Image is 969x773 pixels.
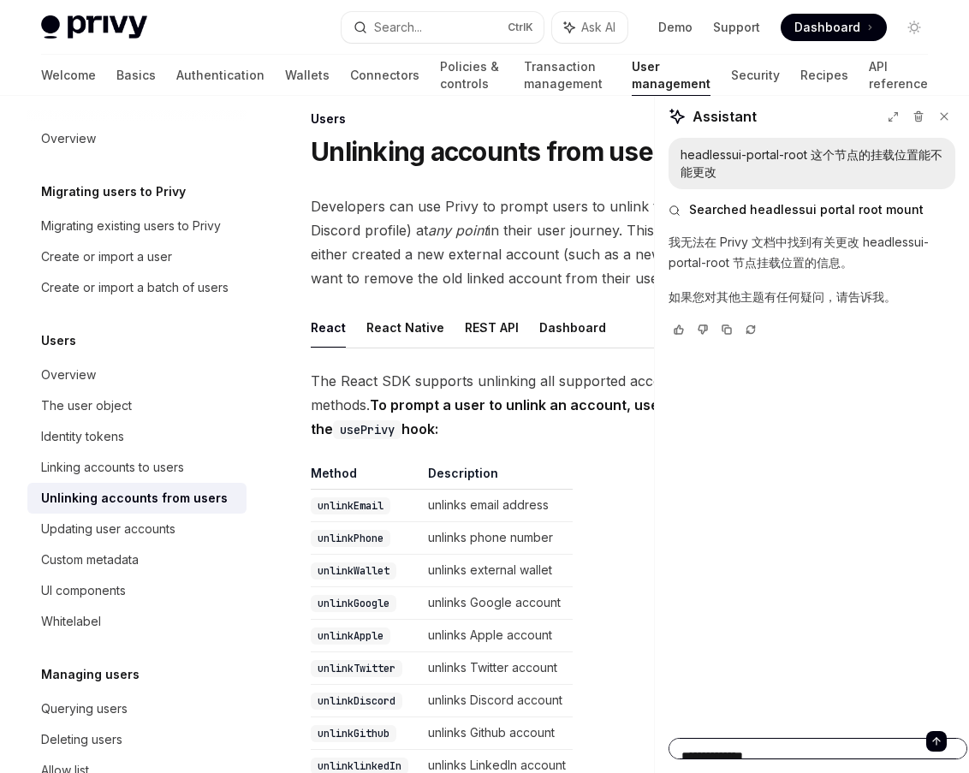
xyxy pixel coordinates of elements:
[311,627,390,645] code: unlinkApple
[27,514,247,544] a: Updating user accounts
[669,201,955,218] button: Searched headlessui portal root mount
[41,181,186,202] h5: Migrating users to Privy
[421,465,573,490] th: Description
[781,14,887,41] a: Dashboard
[27,360,247,390] a: Overview
[41,247,172,267] div: Create or import a user
[350,55,419,96] a: Connectors
[421,587,573,620] td: unlinks Google account
[27,693,247,724] a: Querying users
[524,55,611,96] a: Transaction management
[27,421,247,452] a: Identity tokens
[669,232,955,273] p: 我无法在 Privy 文档中找到有关更改 headlessui-portal-root 节点挂载位置的信息。
[342,12,544,43] button: Search...CtrlK
[333,420,401,439] code: usePrivy
[41,15,147,39] img: light logo
[41,395,132,416] div: The user object
[41,426,124,447] div: Identity tokens
[41,519,175,539] div: Updating user accounts
[27,272,247,303] a: Create or import a batch of users
[27,123,247,154] a: Overview
[41,729,122,750] div: Deleting users
[311,530,390,547] code: unlinkPhone
[311,725,396,742] code: unlinkGithub
[27,211,247,241] a: Migrating existing users to Privy
[41,550,139,570] div: Custom metadata
[800,55,848,96] a: Recipes
[311,660,402,677] code: unlinkTwitter
[658,19,693,36] a: Demo
[681,146,943,181] div: headlessui-portal-root 这个节点的挂载位置能不能更改
[41,457,184,478] div: Linking accounts to users
[421,522,573,555] td: unlinks phone number
[41,611,101,632] div: Whitelabel
[311,497,390,514] code: unlinkEmail
[41,365,96,385] div: Overview
[713,19,760,36] a: Support
[27,724,247,755] a: Deleting users
[794,19,860,36] span: Dashboard
[41,128,96,149] div: Overview
[421,652,573,685] td: unlinks Twitter account
[421,685,573,717] td: unlinks Discord account
[27,575,247,606] a: UI components
[41,330,76,351] h5: Users
[539,307,606,348] button: Dashboard
[440,55,503,96] a: Policies & controls
[311,110,938,128] div: Users
[27,483,247,514] a: Unlinking accounts from users
[693,106,757,127] span: Assistant
[311,562,396,580] code: unlinkWallet
[311,693,402,710] code: unlinkDiscord
[311,307,346,348] button: React
[41,488,228,508] div: Unlinking accounts from users
[176,55,265,96] a: Authentication
[421,490,573,522] td: unlinks email address
[508,21,533,34] span: Ctrl K
[689,201,924,218] span: Searched headlessui portal root mount
[41,664,140,685] h5: Managing users
[27,390,247,421] a: The user object
[901,14,928,41] button: Toggle dark mode
[731,55,780,96] a: Security
[311,465,421,490] th: Method
[926,731,947,752] button: Send message
[311,595,396,612] code: unlinkGoogle
[552,12,627,43] button: Ask AI
[41,277,229,298] div: Create or import a batch of users
[311,369,938,441] span: The React SDK supports unlinking all supported account types via our modal-guided link methods.
[116,55,156,96] a: Basics
[421,555,573,587] td: unlinks external wallet
[285,55,330,96] a: Wallets
[374,17,422,38] div: Search...
[428,222,488,239] em: any point
[632,55,710,96] a: User management
[421,620,573,652] td: unlinks Apple account
[311,396,852,437] strong: To prompt a user to unlink an account, use the respective method from the hook:
[311,194,938,290] span: Developers can use Privy to prompt users to unlink their linked accounts (such as a wallet or Dis...
[27,544,247,575] a: Custom metadata
[27,606,247,637] a: Whitelabel
[41,216,221,236] div: Migrating existing users to Privy
[869,55,928,96] a: API reference
[41,699,128,719] div: Querying users
[41,580,126,601] div: UI components
[465,307,519,348] button: REST API
[366,307,444,348] button: React Native
[669,287,955,307] p: 如果您对其他主题有任何疑问，请告诉我。
[27,241,247,272] a: Create or import a user
[421,717,573,750] td: unlinks Github account
[41,55,96,96] a: Welcome
[311,136,677,167] h1: Unlinking accounts from users
[27,452,247,483] a: Linking accounts to users
[581,19,615,36] span: Ask AI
